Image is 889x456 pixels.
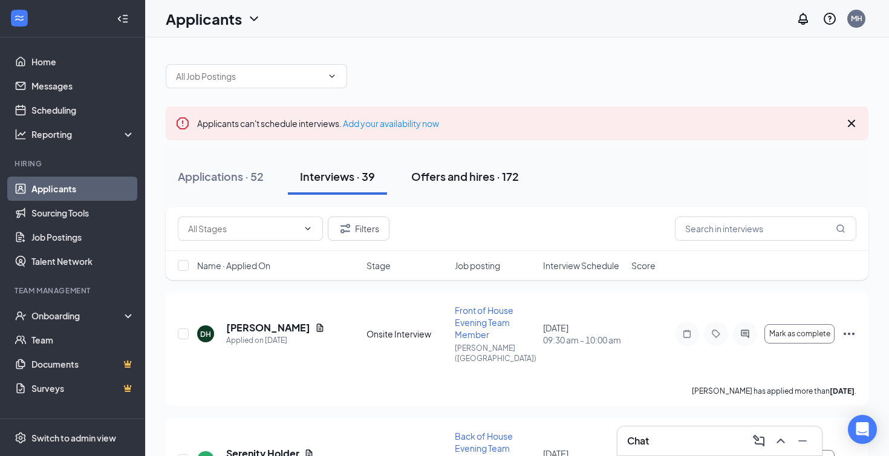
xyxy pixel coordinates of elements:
svg: Ellipses [842,327,856,341]
div: Open Intercom Messenger [848,415,877,444]
svg: QuestionInfo [822,11,837,26]
p: [PERSON_NAME] has applied more than . [692,386,856,396]
span: Job posting [455,259,500,272]
div: Team Management [15,285,132,296]
a: DocumentsCrown [31,352,135,376]
div: Onsite Interview [366,328,448,340]
span: Interview Schedule [543,259,619,272]
svg: Document [315,323,325,333]
svg: Tag [709,329,723,339]
span: 09:30 am - 10:00 am [543,334,624,346]
a: Sourcing Tools [31,201,135,225]
div: Onboarding [31,310,125,322]
a: Team [31,328,135,352]
p: [PERSON_NAME] ([GEOGRAPHIC_DATA]) [455,343,536,363]
svg: Settings [15,432,27,444]
button: ComposeMessage [749,431,769,451]
div: Offers and hires · 172 [411,169,519,184]
h5: [PERSON_NAME] [226,321,310,334]
span: Applicants can't schedule interviews. [197,118,439,129]
input: Search in interviews [675,217,856,241]
span: Name · Applied On [197,259,270,272]
a: Messages [31,74,135,98]
div: Applications · 52 [178,169,264,184]
div: Reporting [31,128,135,140]
span: Front of House Evening Team Member [455,305,513,340]
h1: Applicants [166,8,242,29]
a: Home [31,50,135,74]
svg: ChevronDown [327,71,337,81]
svg: ChevronUp [773,434,788,448]
svg: UserCheck [15,310,27,322]
span: Score [631,259,656,272]
div: Hiring [15,158,132,169]
a: Add your availability now [343,118,439,129]
svg: Filter [338,221,353,236]
div: Interviews · 39 [300,169,375,184]
div: [DATE] [543,322,624,346]
h3: Chat [627,434,649,448]
svg: Minimize [795,434,810,448]
svg: ChevronDown [303,224,313,233]
b: [DATE] [830,386,855,396]
button: Filter Filters [328,217,389,241]
a: Job Postings [31,225,135,249]
div: Applied on [DATE] [226,334,325,347]
span: Mark as complete [769,330,830,338]
a: Scheduling [31,98,135,122]
button: ChevronUp [771,431,790,451]
svg: MagnifyingGlass [836,224,845,233]
svg: Analysis [15,128,27,140]
div: DH [200,329,211,339]
svg: ActiveChat [738,329,752,339]
svg: Error [175,116,190,131]
button: Minimize [793,431,812,451]
svg: Collapse [117,13,129,25]
a: SurveysCrown [31,376,135,400]
svg: ChevronDown [247,11,261,26]
svg: Cross [844,116,859,131]
svg: ComposeMessage [752,434,766,448]
input: All Job Postings [176,70,322,83]
svg: Note [680,329,694,339]
a: Applicants [31,177,135,201]
div: MH [851,13,862,24]
svg: Notifications [796,11,810,26]
button: Mark as complete [764,324,835,344]
svg: WorkstreamLogo [13,12,25,24]
a: Talent Network [31,249,135,273]
input: All Stages [188,222,298,235]
div: Switch to admin view [31,432,116,444]
span: Stage [366,259,391,272]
